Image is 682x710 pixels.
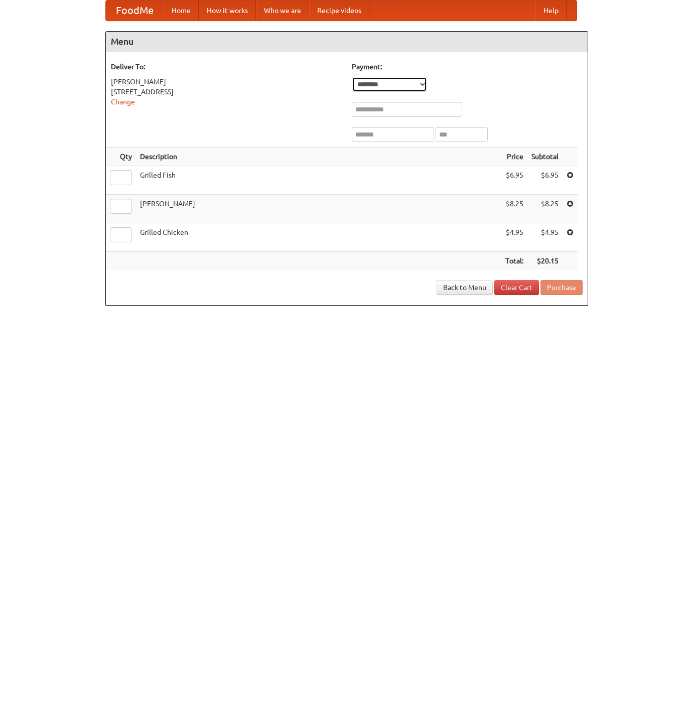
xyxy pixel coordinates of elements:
a: How it works [199,1,256,21]
a: Clear Cart [494,280,539,295]
td: $6.95 [527,166,563,195]
button: Purchase [540,280,583,295]
td: $4.95 [501,223,527,252]
th: Subtotal [527,148,563,166]
th: Qty [106,148,136,166]
a: Home [164,1,199,21]
th: $20.15 [527,252,563,270]
td: Grilled Chicken [136,223,501,252]
h5: Payment: [352,62,583,72]
td: $8.25 [501,195,527,223]
th: Description [136,148,501,166]
a: Recipe videos [309,1,369,21]
h5: Deliver To: [111,62,342,72]
td: $4.95 [527,223,563,252]
a: Help [535,1,567,21]
div: [STREET_ADDRESS] [111,87,342,97]
div: [PERSON_NAME] [111,77,342,87]
a: FoodMe [106,1,164,21]
td: Grilled Fish [136,166,501,195]
a: Back to Menu [437,280,493,295]
h4: Menu [106,32,588,52]
a: Who we are [256,1,309,21]
td: $6.95 [501,166,527,195]
th: Total: [501,252,527,270]
a: Change [111,98,135,106]
td: $8.25 [527,195,563,223]
th: Price [501,148,527,166]
td: [PERSON_NAME] [136,195,501,223]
